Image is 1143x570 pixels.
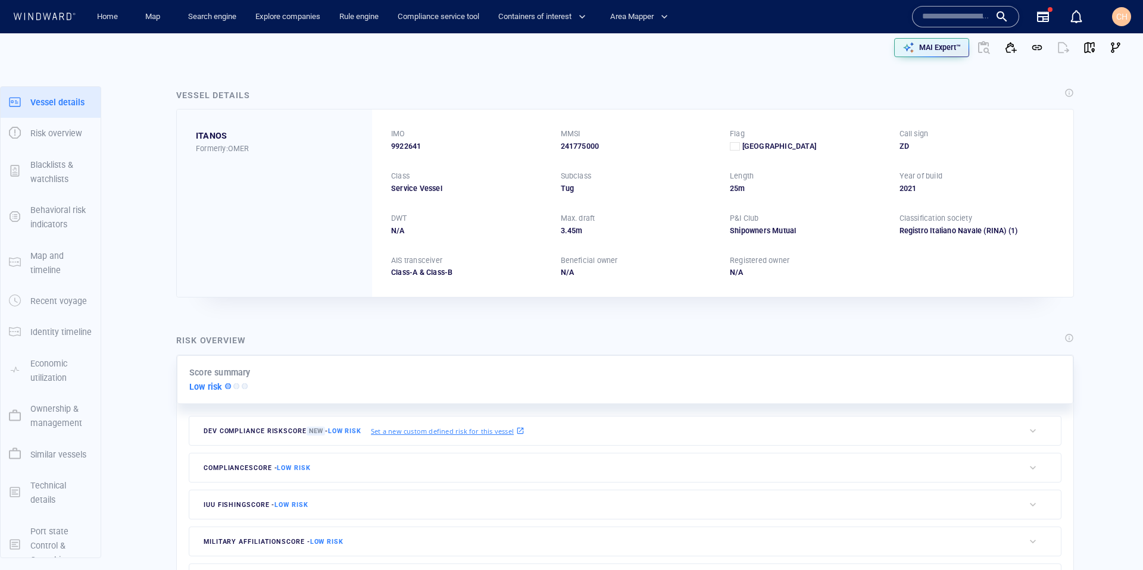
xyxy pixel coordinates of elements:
span: Low risk [328,427,361,435]
p: Flag [730,129,745,139]
button: Blacklists & watchlists [1,149,101,195]
p: Max. draft [561,213,595,224]
button: Map [136,7,174,27]
span: compliance score - [204,464,311,472]
button: Similar vessels [1,439,101,470]
button: Ownership & management [1,393,101,439]
a: Compliance service tool [393,7,484,27]
span: 9922641 [391,141,421,152]
a: Explore companies [251,7,325,27]
button: Area Mapper [605,7,678,27]
p: AIS transceiver [391,255,442,266]
div: 241775000 [561,141,716,152]
a: Vessel details [1,96,101,107]
span: 3 [561,226,565,235]
span: Containers of interest [498,10,586,24]
button: Risk overview [1,118,101,149]
a: Economic utilization [1,364,101,375]
a: Map and timeline [1,256,101,268]
p: Map and timeline [30,249,92,278]
p: Similar vessels [30,447,86,462]
span: Low risk [310,538,343,546]
a: Blacklists & watchlists [1,165,101,177]
button: Behavioral risk indicators [1,195,101,240]
p: Technical details [30,478,92,508]
div: ITANOS [196,129,227,143]
span: m [738,184,745,193]
button: Add to vessel list [998,35,1024,61]
div: Registro Italiano Navale (RINA) [900,226,1055,236]
span: Low risk [277,464,310,472]
button: Containers of interest [494,7,596,27]
a: Home [92,7,123,27]
p: P&I Club [730,213,759,224]
a: Technical details [1,486,101,497]
p: Vessel details [30,95,85,109]
p: Port state Control & Casualties [30,524,92,568]
div: Risk overview [176,333,246,347]
span: N/A [730,268,744,277]
p: IMO [391,129,405,139]
p: Ownership & management [30,402,92,431]
p: Registered owner [730,255,789,266]
span: (1) [1007,226,1054,236]
button: View on map [1076,35,1103,61]
p: Beneficial owner [561,255,618,266]
button: Visual Link Analysis [1103,35,1129,61]
button: Rule engine [335,7,383,27]
span: Low risk [274,501,308,509]
p: Length [730,171,754,181]
div: ZD [900,141,1055,152]
span: & [420,268,424,277]
span: IUU Fishing score - [204,501,308,509]
span: 45 [567,226,576,235]
a: Similar vessels [1,448,101,459]
span: Dev Compliance risk score - [204,427,361,436]
p: Set a new custom defined risk for this vessel [371,426,514,436]
div: Tug [561,183,716,194]
button: Get link [1024,35,1050,61]
p: MAI Expert™ [919,42,961,53]
p: Recent voyage [30,294,87,308]
p: Classification society [900,213,972,224]
p: Subclass [561,171,592,181]
p: Identity timeline [30,325,92,339]
a: Recent voyage [1,295,101,306]
a: Identity timeline [1,326,101,337]
p: DWT [391,213,407,224]
div: Notification center [1069,10,1083,24]
div: Vessel details [176,88,250,102]
div: N/A [391,226,546,236]
span: [GEOGRAPHIC_DATA] [742,141,816,152]
div: Formerly: OMER [196,143,353,154]
div: Shipowners Mutual [730,226,885,236]
button: Recent voyage [1,286,101,317]
a: Set a new custom defined risk for this vessel [371,424,524,437]
p: Year of build [900,171,943,181]
button: MAI Expert™ [894,38,969,57]
button: Home [88,7,126,27]
span: CH [1116,12,1128,21]
button: Economic utilization [1,348,101,394]
span: New [307,427,325,436]
p: Class [391,171,410,181]
span: m [576,226,582,235]
p: Blacklists & watchlists [30,158,92,187]
div: Registro Italiano Navale (RINA) [900,226,1007,236]
p: Economic utilization [30,356,92,386]
span: Class-B [417,268,452,277]
a: Search engine [183,7,241,27]
a: Port state Control & Casualties [1,539,101,550]
span: military affiliation score - [204,538,343,546]
a: Behavioral risk indicators [1,211,101,223]
a: Map [140,7,169,27]
span: 25 [730,184,738,193]
a: Ownership & management [1,410,101,421]
p: MMSI [561,129,580,139]
p: Behavioral risk indicators [30,203,92,232]
p: Call sign [900,129,929,139]
span: Area Mapper [610,10,668,24]
span: Class-A [391,268,417,277]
